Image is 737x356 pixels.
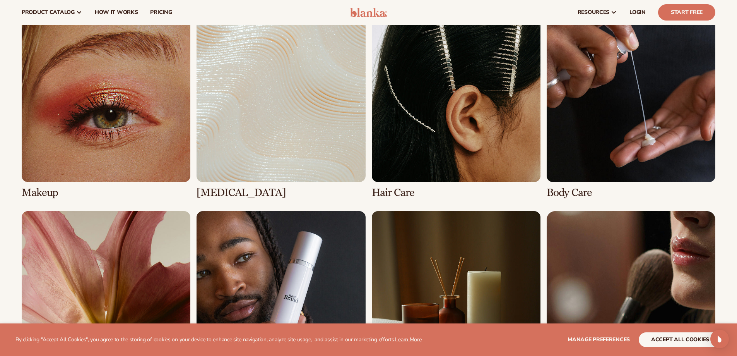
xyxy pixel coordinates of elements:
a: Start Free [658,4,715,21]
div: Open Intercom Messenger [710,330,729,348]
span: Manage preferences [568,336,630,343]
h3: Makeup [22,187,190,199]
h3: [MEDICAL_DATA] [197,187,365,199]
span: product catalog [22,9,75,15]
div: 4 / 8 [547,13,715,199]
img: logo [350,8,387,17]
button: Manage preferences [568,332,630,347]
div: 3 / 8 [372,13,540,199]
div: 2 / 8 [197,13,365,199]
span: pricing [150,9,172,15]
p: By clicking "Accept All Cookies", you agree to the storing of cookies on your device to enhance s... [15,337,422,343]
button: accept all cookies [639,332,722,347]
h3: Hair Care [372,187,540,199]
span: LOGIN [629,9,646,15]
h3: Body Care [547,187,715,199]
span: resources [578,9,609,15]
span: How It Works [95,9,138,15]
div: 1 / 8 [22,13,190,199]
a: Learn More [395,336,421,343]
